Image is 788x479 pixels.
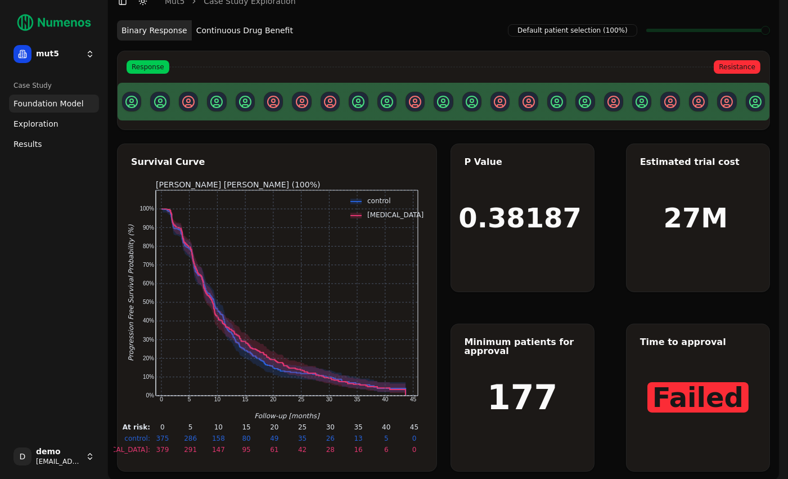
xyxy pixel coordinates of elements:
[13,118,58,129] span: Exploration
[270,396,277,402] text: 20
[13,98,84,109] span: Foundation Model
[270,423,278,431] text: 20
[9,41,99,68] button: mut5
[326,446,334,454] text: 28
[384,446,389,454] text: 6
[188,396,191,402] text: 5
[367,197,391,205] text: control
[270,435,278,442] text: 49
[36,447,81,457] span: demo
[664,204,728,231] h1: 27M
[127,60,169,74] span: Response
[298,423,307,431] text: 25
[270,446,278,454] text: 61
[127,225,135,361] text: Progression Free Survival Probability (%)
[143,299,154,305] text: 50%
[143,374,154,380] text: 10%
[146,392,154,399] text: 0%
[458,204,582,231] h1: 0.38187
[354,446,362,454] text: 16
[192,20,298,41] button: Continuous Drug Benefit
[143,355,154,361] text: 20%
[9,77,99,95] div: Case Study
[298,446,307,454] text: 42
[242,446,250,454] text: 95
[212,435,225,442] text: 158
[367,211,424,219] text: [MEDICAL_DATA]
[410,423,418,431] text: 45
[326,423,334,431] text: 30
[254,412,320,420] text: Follow-up [months]
[9,443,99,470] button: Ddemo[EMAIL_ADDRESS]
[156,180,320,189] text: [PERSON_NAME] [PERSON_NAME] (100%)
[123,423,150,431] text: At risk:
[156,435,169,442] text: 375
[298,435,307,442] text: 35
[9,115,99,133] a: Exploration
[242,435,250,442] text: 80
[160,396,163,402] text: 0
[143,280,154,286] text: 60%
[184,446,197,454] text: 291
[36,457,81,466] span: [EMAIL_ADDRESS]
[9,95,99,113] a: Foundation Model
[412,446,416,454] text: 0
[354,435,362,442] text: 13
[184,435,197,442] text: 286
[143,337,154,343] text: 30%
[242,396,249,402] text: 15
[143,262,154,268] text: 70%
[188,423,193,431] text: 5
[13,447,31,465] span: D
[412,435,416,442] text: 0
[9,135,99,153] a: Results
[131,158,423,167] div: Survival Curve
[13,138,42,150] span: Results
[212,446,225,454] text: 147
[214,396,221,402] text: 10
[384,435,389,442] text: 5
[354,396,361,402] text: 35
[647,382,749,413] span: Failed
[143,225,154,231] text: 90%
[91,446,150,454] text: [MEDICAL_DATA]:
[714,60,760,74] span: Resistance
[242,423,250,431] text: 15
[354,423,362,431] text: 35
[9,9,99,36] img: Numenos
[382,423,390,431] text: 40
[160,423,165,431] text: 0
[139,205,154,212] text: 100%
[214,423,223,431] text: 10
[326,435,334,442] text: 26
[143,243,154,249] text: 80%
[124,435,150,442] text: control:
[156,446,169,454] text: 379
[117,20,192,41] button: Binary Response
[487,380,557,414] h1: 177
[298,396,305,402] text: 25
[382,396,389,402] text: 40
[326,396,333,402] text: 30
[508,24,637,37] span: Default patient selection (100%)
[410,396,417,402] text: 45
[143,317,154,324] text: 40%
[36,49,81,59] span: mut5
